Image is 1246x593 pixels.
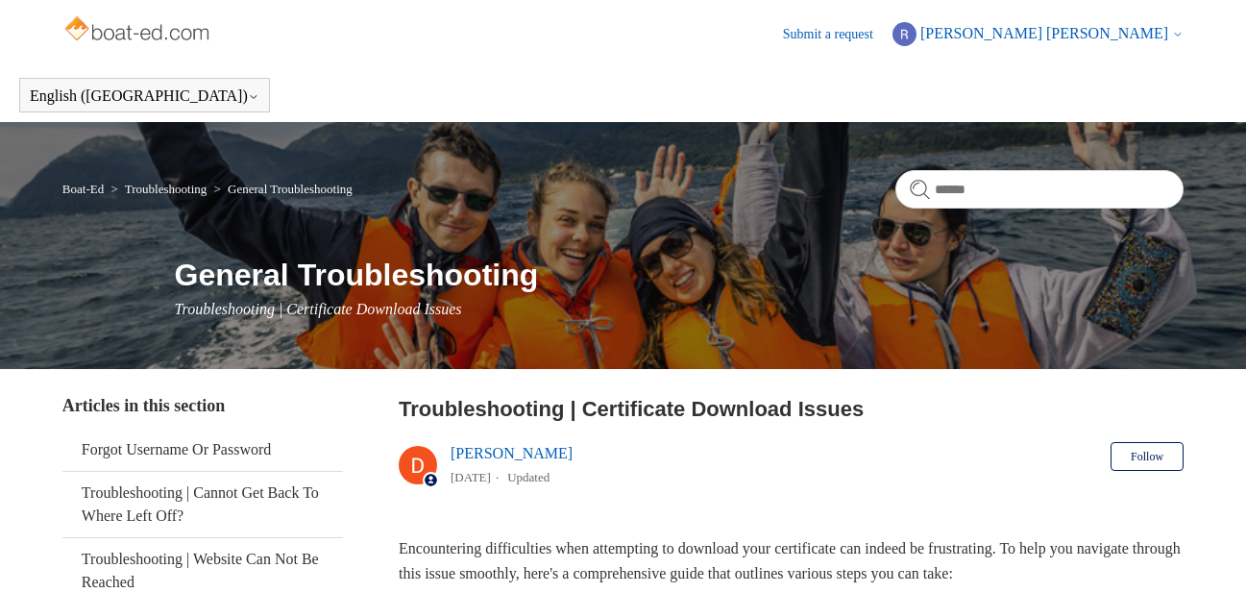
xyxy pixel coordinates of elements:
[399,536,1184,585] p: Encountering difficulties when attempting to download your certificate can indeed be frustrating....
[507,470,550,484] li: Updated
[62,429,343,471] a: Forgot Username Or Password
[125,182,207,196] a: Troubleshooting
[451,445,573,461] a: [PERSON_NAME]
[783,24,892,44] a: Submit a request
[895,170,1184,209] input: Search
[62,12,215,50] img: Boat-Ed Help Center home page
[399,393,1184,425] h2: Troubleshooting | Certificate Download Issues
[107,182,209,196] li: Troubleshooting
[62,396,225,415] span: Articles in this section
[210,182,353,196] li: General Troubleshooting
[30,87,259,105] button: English ([GEOGRAPHIC_DATA])
[892,22,1184,46] button: [PERSON_NAME] [PERSON_NAME]
[175,252,1185,298] h1: General Troubleshooting
[451,470,491,484] time: 03/14/2024, 13:15
[1111,442,1184,471] button: Follow Article
[62,182,108,196] li: Boat-Ed
[62,182,104,196] a: Boat-Ed
[62,472,343,537] a: Troubleshooting | Cannot Get Back To Where Left Off?
[920,25,1168,41] span: [PERSON_NAME] [PERSON_NAME]
[175,301,462,317] span: Troubleshooting | Certificate Download Issues
[228,182,353,196] a: General Troubleshooting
